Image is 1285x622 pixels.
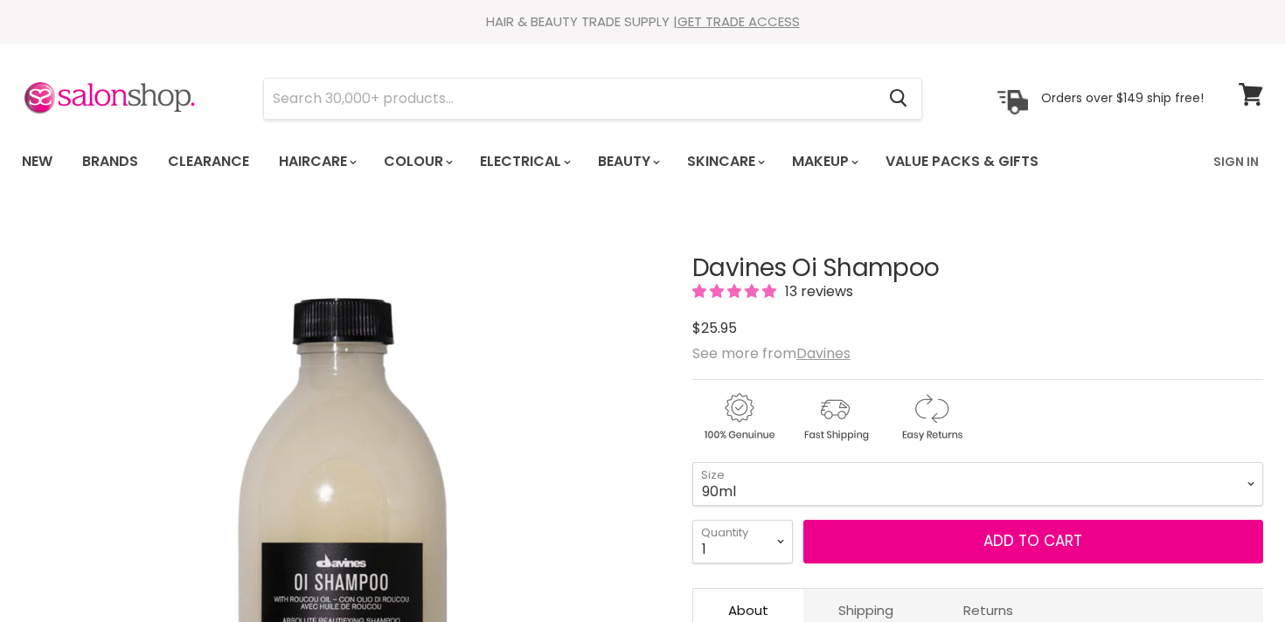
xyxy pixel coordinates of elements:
img: returns.gif [885,390,977,444]
span: See more from [692,343,851,363]
a: Makeup [779,143,869,180]
a: Beauty [585,143,670,180]
a: Value Packs & Gifts [872,143,1052,180]
h1: Davines Oi Shampoo [692,255,1263,282]
a: Skincare [674,143,775,180]
select: Quantity [692,520,793,563]
a: Colour [371,143,463,180]
span: $25.95 [692,318,737,338]
a: Clearance [155,143,262,180]
form: Product [263,78,922,120]
span: 13 reviews [780,281,853,301]
button: Search [875,79,921,119]
span: Add to cart [983,530,1082,551]
a: Sign In [1203,143,1269,180]
input: Search [264,79,875,119]
a: Haircare [266,143,367,180]
a: Brands [69,143,151,180]
ul: Main menu [9,136,1128,187]
a: Electrical [467,143,581,180]
span: 5.00 stars [692,281,780,301]
a: New [9,143,66,180]
a: GET TRADE ACCESS [677,12,800,31]
img: shipping.gif [788,390,881,444]
a: Davines [796,343,851,363]
img: genuine.gif [692,390,785,444]
p: Orders over $149 ship free! [1041,90,1204,106]
button: Add to cart [803,520,1263,563]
